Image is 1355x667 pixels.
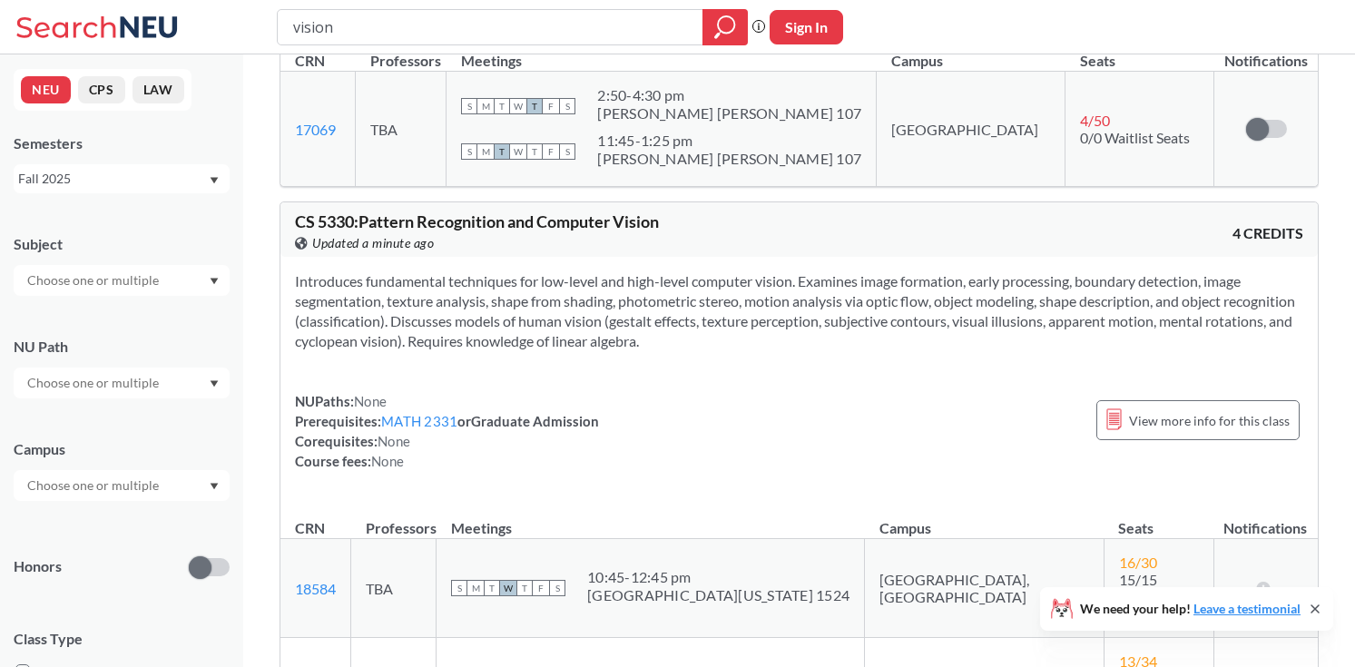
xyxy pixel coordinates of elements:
input: Choose one or multiple [18,270,171,291]
th: Professors [351,500,437,539]
div: [GEOGRAPHIC_DATA][US_STATE] 1524 [587,586,849,604]
span: M [477,143,494,160]
input: Choose one or multiple [18,372,171,394]
span: Class Type [14,629,230,649]
span: View more info for this class [1129,409,1290,432]
span: F [533,580,549,596]
span: S [461,98,477,114]
div: Fall 2025Dropdown arrow [14,164,230,193]
div: CRN [295,51,325,71]
div: Subject [14,234,230,254]
div: 10:45 - 12:45 pm [587,568,849,586]
svg: Dropdown arrow [210,380,219,387]
span: None [378,433,410,449]
span: 4 CREDITS [1232,223,1303,243]
button: NEU [21,76,71,103]
td: [GEOGRAPHIC_DATA], [GEOGRAPHIC_DATA] [865,539,1105,638]
div: 2:50 - 4:30 pm [597,86,861,104]
span: S [461,143,477,160]
span: S [559,98,575,114]
div: NU Path [14,337,230,357]
span: None [371,453,404,469]
div: [PERSON_NAME] [PERSON_NAME] 107 [597,150,861,168]
p: Honors [14,556,62,577]
svg: Dropdown arrow [210,278,219,285]
span: S [549,580,565,596]
a: Leave a testimonial [1193,601,1301,616]
th: Seats [1104,500,1213,539]
span: M [477,98,494,114]
span: W [510,98,526,114]
span: T [526,143,543,160]
span: T [494,143,510,160]
span: T [484,580,500,596]
th: Campus [865,500,1105,539]
span: T [526,98,543,114]
input: Class, professor, course number, "phrase" [291,12,690,43]
span: None [354,393,387,409]
span: S [559,143,575,160]
section: Introduces fundamental techniques for low-level and high-level computer vision. Examines image fo... [295,271,1303,351]
td: TBA [351,539,437,638]
span: 15/15 Waitlist Seats [1119,571,1168,623]
svg: magnifying glass [714,15,736,40]
button: Sign In [770,10,843,44]
div: Campus [14,439,230,459]
div: CRN [295,518,325,538]
span: 4 / 50 [1080,112,1110,129]
span: We need your help! [1080,603,1301,615]
span: Updated a minute ago [312,233,434,253]
th: Notifications [1213,500,1317,539]
div: Dropdown arrow [14,265,230,296]
span: 16 / 30 [1119,554,1157,571]
a: 18584 [295,580,336,597]
svg: Dropdown arrow [210,483,219,490]
span: W [500,580,516,596]
div: Semesters [14,133,230,153]
div: NUPaths: Prerequisites: or Graduate Admission Corequisites: Course fees: [295,391,599,471]
a: MATH 2331 [381,413,457,429]
span: 0/0 Waitlist Seats [1080,129,1190,146]
th: Meetings [437,500,865,539]
span: M [467,580,484,596]
td: [GEOGRAPHIC_DATA] [877,72,1065,187]
input: Choose one or multiple [18,475,171,496]
svg: Dropdown arrow [210,177,219,184]
div: Dropdown arrow [14,368,230,398]
div: 11:45 - 1:25 pm [597,132,861,150]
span: S [451,580,467,596]
span: F [543,98,559,114]
a: 17069 [295,121,336,138]
div: Dropdown arrow [14,470,230,501]
span: T [494,98,510,114]
div: [PERSON_NAME] [PERSON_NAME] 107 [597,104,861,123]
span: T [516,580,533,596]
span: W [510,143,526,160]
div: Fall 2025 [18,169,208,189]
button: LAW [133,76,184,103]
span: F [543,143,559,160]
div: magnifying glass [702,9,748,45]
td: TBA [356,72,447,187]
button: CPS [78,76,125,103]
span: CS 5330 : Pattern Recognition and Computer Vision [295,211,659,231]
